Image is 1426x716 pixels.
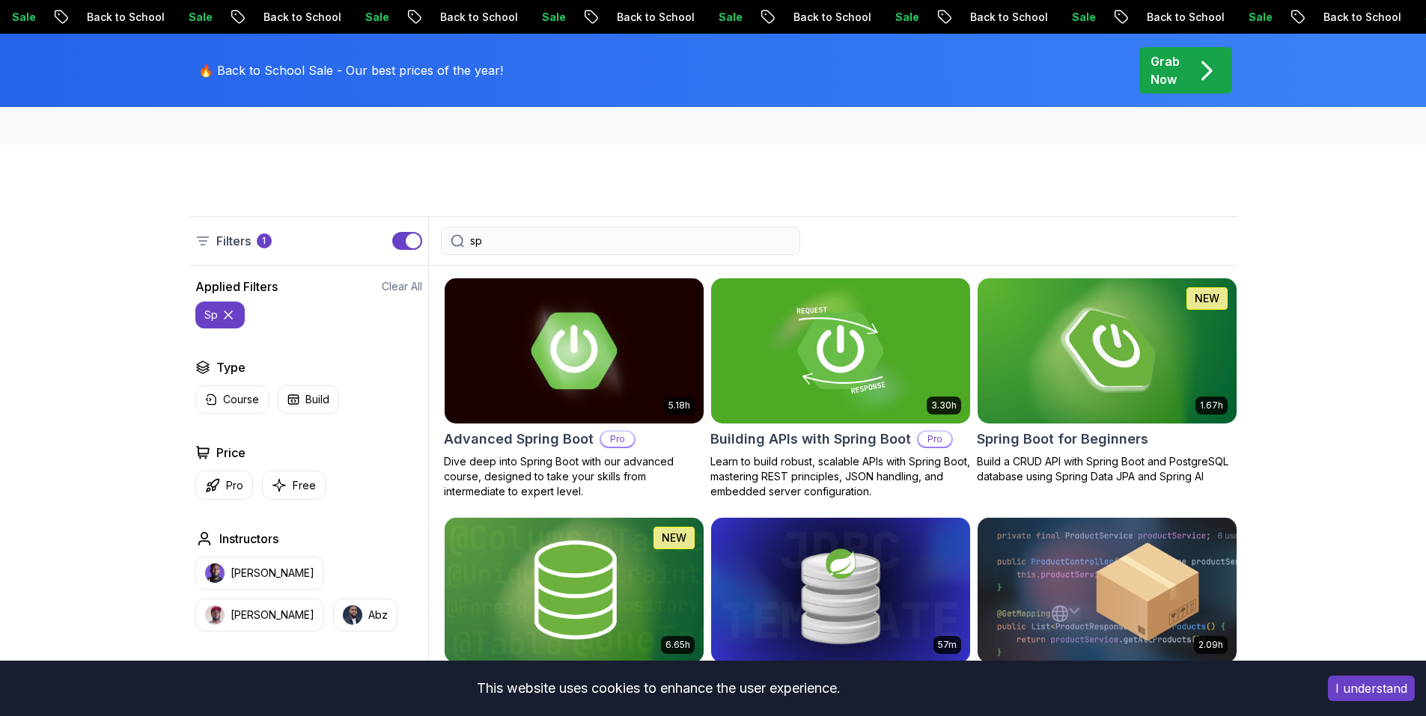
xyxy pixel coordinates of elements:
[70,10,172,25] p: Back to School
[231,566,314,581] p: [PERSON_NAME]
[931,400,957,411] p: 3.30h
[382,279,422,294] button: Clear All
[349,10,397,25] p: Sale
[424,10,525,25] p: Back to School
[600,10,702,25] p: Back to School
[525,10,573,25] p: Sale
[195,302,245,328] button: sp
[1130,10,1232,25] p: Back to School
[668,400,690,411] p: 5.18h
[445,278,704,423] img: Advanced Spring Boot card
[195,599,324,631] button: instructor img[PERSON_NAME]
[226,478,243,493] p: Pro
[711,518,970,663] img: Spring JDBC Template card
[444,429,594,450] h2: Advanced Spring Boot
[777,10,879,25] p: Back to School
[1328,676,1415,701] button: Accept cookies
[278,385,339,414] button: Build
[205,605,225,625] img: instructor img
[710,278,971,499] a: Building APIs with Spring Boot card3.30hBuilding APIs with Spring BootProLearn to build robust, s...
[444,278,704,499] a: Advanced Spring Boot card5.18hAdvanced Spring BootProDive deep into Spring Boot with our advanced...
[216,232,251,250] p: Filters
[343,605,362,625] img: instructor img
[219,530,278,548] h2: Instructors
[247,10,349,25] p: Back to School
[601,432,634,447] p: Pro
[1055,10,1103,25] p: Sale
[195,278,278,296] h2: Applied Filters
[231,608,314,622] p: [PERSON_NAME]
[711,278,970,423] img: Building APIs with Spring Boot card
[954,10,1055,25] p: Back to School
[1195,291,1219,306] p: NEW
[1200,400,1223,411] p: 1.67h
[1232,10,1280,25] p: Sale
[938,639,957,651] p: 57m
[205,563,225,583] img: instructor img
[978,518,1237,663] img: Spring Boot Product API card
[977,429,1148,450] h2: Spring Boot for Beginners
[368,608,388,622] p: Abz
[198,61,503,79] p: 🔥 Back to School Sale - Our best prices of the year!
[977,278,1237,484] a: Spring Boot for Beginners card1.67hNEWSpring Boot for BeginnersBuild a CRUD API with Spring Boot ...
[444,454,704,499] p: Dive deep into Spring Boot with our advanced course, designed to take your skills from intermedia...
[1198,639,1223,651] p: 2.09h
[1151,52,1180,88] p: Grab Now
[918,432,951,447] p: Pro
[204,307,218,322] p: sp
[262,235,266,247] p: 1
[1307,10,1409,25] p: Back to School
[195,471,253,500] button: Pro
[470,233,790,248] input: Search Java, React, Spring boot ...
[223,392,259,407] p: Course
[977,454,1237,484] p: Build a CRUD API with Spring Boot and PostgreSQL database using Spring Data JPA and Spring AI
[662,530,686,545] p: NEW
[978,278,1237,423] img: Spring Boot for Beginners card
[710,454,971,499] p: Learn to build robust, scalable APIs with Spring Boot, mastering REST principles, JSON handling, ...
[445,518,704,663] img: Spring Data JPA card
[702,10,750,25] p: Sale
[293,478,316,493] p: Free
[216,358,246,376] h2: Type
[172,10,220,25] p: Sale
[216,444,246,462] h2: Price
[11,672,1305,705] div: This website uses cookies to enhance the user experience.
[195,557,324,590] button: instructor img[PERSON_NAME]
[710,429,911,450] h2: Building APIs with Spring Boot
[262,471,326,500] button: Free
[879,10,927,25] p: Sale
[305,392,329,407] p: Build
[195,385,269,414] button: Course
[665,639,690,651] p: 6.65h
[333,599,397,631] button: instructor imgAbz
